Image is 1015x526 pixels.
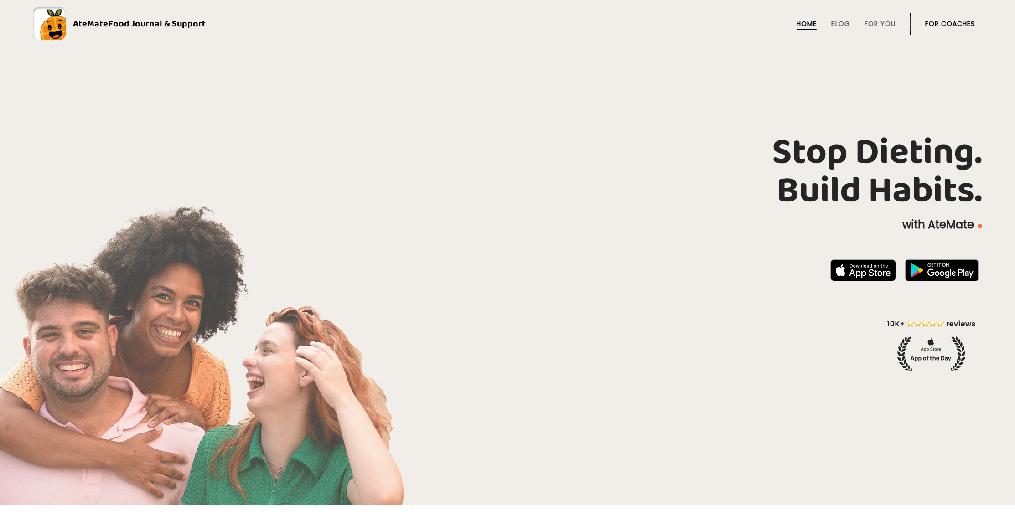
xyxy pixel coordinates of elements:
[865,20,896,27] a: For You
[830,259,896,281] img: badge-download-apple.svg
[905,259,979,281] img: badge-download-google.png
[797,20,817,27] a: Home
[831,20,850,27] a: Blog
[925,20,975,27] a: For Coaches
[33,217,982,232] p: with AteMate
[33,134,982,210] h1: Stop Dieting. Build Habits.
[33,7,982,40] a: AteMateFood Journal & Support
[880,318,982,371] img: home-hero-appoftheday.png
[108,16,206,31] span: Food Journal & Support
[66,16,206,31] div: AteMate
